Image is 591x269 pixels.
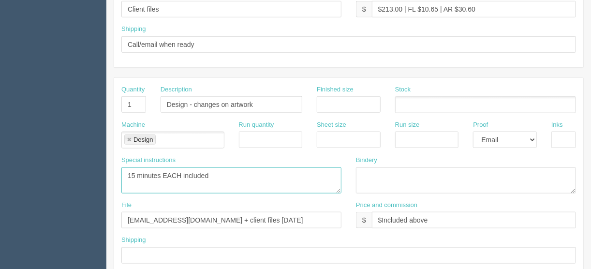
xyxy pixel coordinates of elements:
[121,201,132,210] label: File
[473,120,488,130] label: Proof
[133,136,153,143] div: Design
[317,120,346,130] label: Sheet size
[356,201,417,210] label: Price and commission
[356,1,372,17] div: $
[161,85,192,94] label: Description
[395,85,411,94] label: Stock
[356,212,372,228] div: $
[356,156,377,165] label: Bindery
[395,120,420,130] label: Run size
[121,120,145,130] label: Machine
[551,120,563,130] label: Inks
[121,85,145,94] label: Quantity
[239,120,274,130] label: Run quantity
[121,25,146,34] label: Shipping
[317,85,354,94] label: Finished size
[121,167,341,194] textarea: 15 minutes included
[121,156,176,165] label: Special instructions
[121,236,146,245] label: Shipping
